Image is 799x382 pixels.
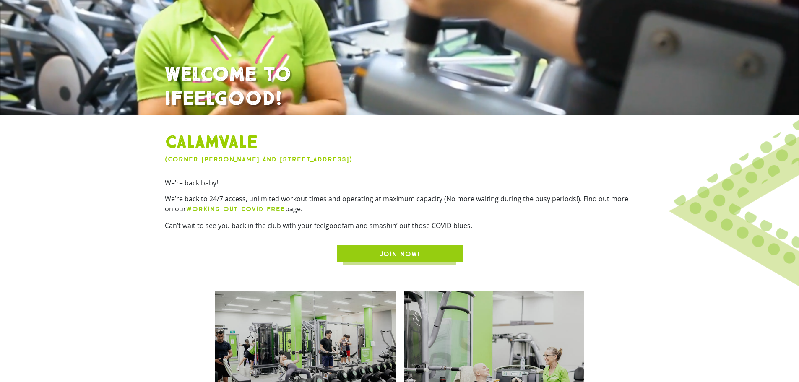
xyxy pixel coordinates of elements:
b: WORKING OUT COVID FREE [186,205,285,213]
p: Can’t wait to see you back in the club with your feelgoodfam and smashin’ out those COVID blues. [165,221,635,231]
p: We’re back baby! [165,178,635,188]
a: (Corner [PERSON_NAME] and [STREET_ADDRESS]) [165,155,352,163]
p: We’re back to 24/7 access, unlimited workout times and operating at maximum capacity (No more wai... [165,194,635,214]
a: JOIN NOW! [337,245,463,262]
h1: Calamvale [165,132,635,154]
span: JOIN NOW! [380,249,420,259]
a: WORKING OUT COVID FREE [186,204,285,213]
h1: WELCOME TO IFEELGOOD! [165,63,635,111]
